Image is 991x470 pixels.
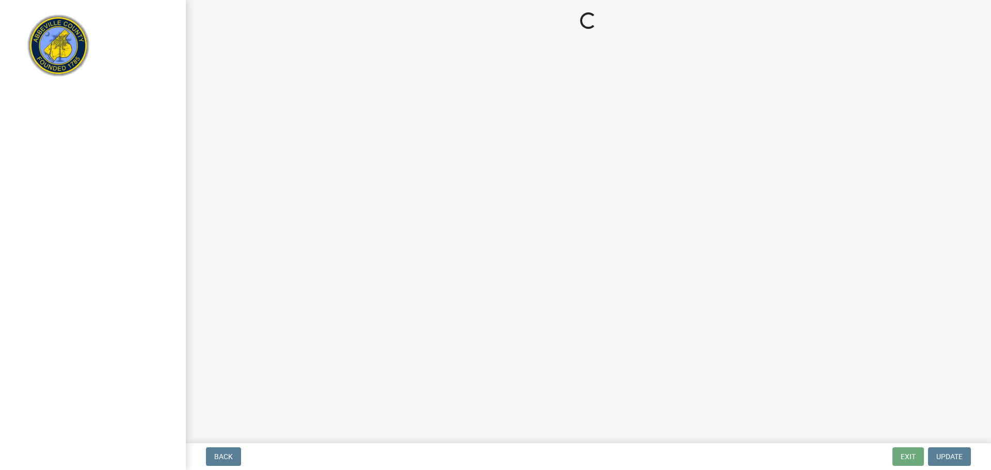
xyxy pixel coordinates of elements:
[892,447,924,466] button: Exit
[21,11,97,87] img: Abbeville County, South Carolina
[936,452,963,461] span: Update
[928,447,971,466] button: Update
[206,447,241,466] button: Back
[214,452,233,461] span: Back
